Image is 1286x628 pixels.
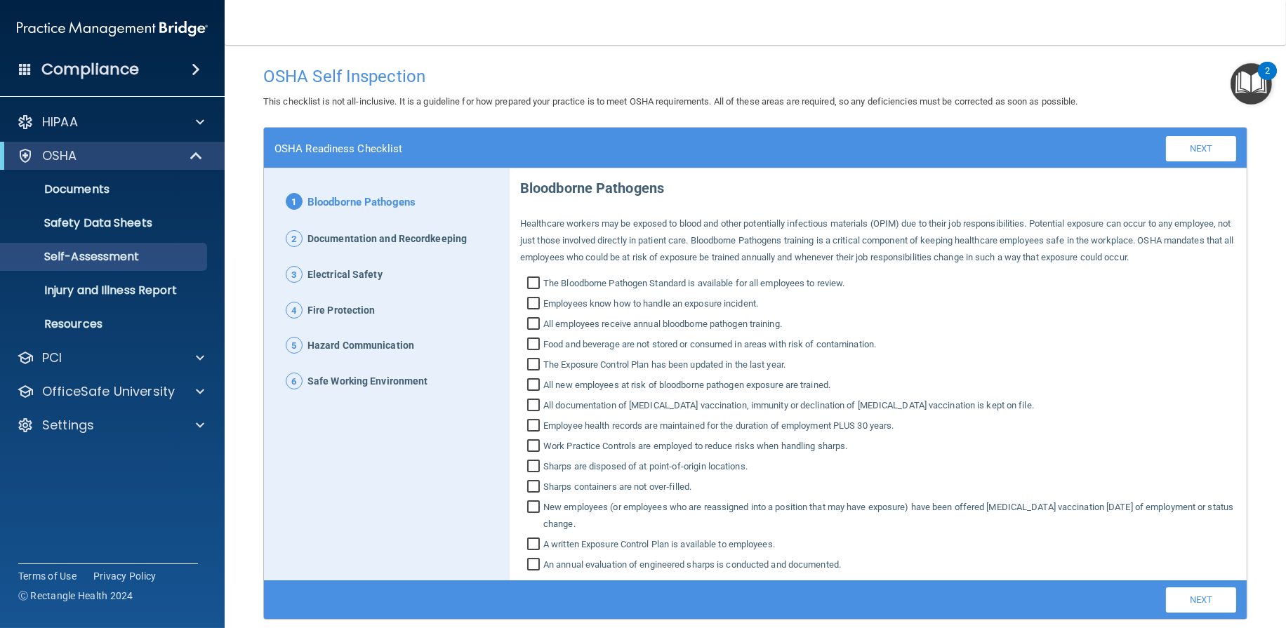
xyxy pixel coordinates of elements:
[17,114,204,131] a: HIPAA
[527,441,543,455] input: Work Practice Controls are employed to reduce risks when handling sharps.
[543,499,1236,533] span: New employees (or employees who are reassigned into a position that may have exposure) have been ...
[307,230,467,248] span: Documentation and Recordkeeping
[286,302,303,319] span: 4
[263,96,1078,107] span: This checklist is not all-inclusive. It is a guideline for how prepared your practice is to meet ...
[543,438,847,455] span: Work Practice Controls are employed to reduce risks when handling sharps.
[307,266,383,284] span: Electrical Safety
[307,302,376,320] span: Fire Protection
[520,168,1236,201] p: Bloodborne Pathogens
[274,142,402,155] h4: OSHA Readiness Checklist
[527,380,543,394] input: All new employees at risk of bloodborne pathogen exposure are trained.
[17,417,204,434] a: Settings
[527,400,543,414] input: All documentation of [MEDICAL_DATA] vaccination, immunity or declination of [MEDICAL_DATA] vaccin...
[42,147,77,164] p: OSHA
[286,193,303,210] span: 1
[543,479,691,495] span: Sharps containers are not over‐filled.
[9,317,201,331] p: Resources
[286,337,303,354] span: 5
[543,316,782,333] span: All employees receive annual bloodborne pathogen training.
[543,336,876,353] span: Food and beverage are not stored or consumed in areas with risk of contamination.
[527,539,543,553] input: A written Exposure Control Plan is available to employees.
[527,481,543,495] input: Sharps containers are not over‐filled.
[1166,136,1236,161] a: Next
[9,182,201,196] p: Documents
[527,319,543,333] input: All employees receive annual bloodborne pathogen training.
[42,114,78,131] p: HIPAA
[17,15,208,43] img: PMB logo
[286,373,303,389] span: 6
[42,349,62,366] p: PCI
[543,275,844,292] span: The Bloodborne Pathogen Standard is available for all employees to review.
[18,569,77,583] a: Terms of Use
[543,556,841,573] span: An annual evaluation of engineered sharps is conducted and documented.
[527,420,543,434] input: Employee health records are maintained for the duration of employment PLUS 30 years.
[543,397,1034,414] span: All documentation of [MEDICAL_DATA] vaccination, immunity or declination of [MEDICAL_DATA] vaccin...
[543,295,758,312] span: Employees know how to handle an exposure incident.
[17,349,204,366] a: PCI
[9,216,201,230] p: Safety Data Sheets
[527,278,543,292] input: The Bloodborne Pathogen Standard is available for all employees to review.
[18,589,133,603] span: Ⓒ Rectangle Health 2024
[263,67,1247,86] h4: OSHA Self Inspection
[527,298,543,312] input: Employees know how to handle an exposure incident.
[307,373,427,391] span: Safe Working Environment
[9,283,201,298] p: Injury and Illness Report
[527,461,543,475] input: Sharps are disposed of at point‐of‐origin locations.
[286,230,303,247] span: 2
[527,559,543,573] input: An annual evaluation of engineered sharps is conducted and documented.
[527,502,543,533] input: New employees (or employees who are reassigned into a position that may have exposure) have been ...
[307,337,414,355] span: Hazard Communication
[307,193,416,213] span: Bloodborne Pathogens
[1265,71,1270,89] div: 2
[17,147,204,164] a: OSHA
[286,266,303,283] span: 3
[543,417,894,434] span: Employee health records are maintained for the duration of employment PLUS 30 years.
[42,383,175,400] p: OfficeSafe University
[1231,63,1272,105] button: Open Resource Center, 2 new notifications
[520,215,1236,266] p: Healthcare workers may be exposed to blood and other potentially infectious materials (OPIM) due ...
[543,536,775,553] span: A written Exposure Control Plan is available to employees.
[543,377,830,394] span: All new employees at risk of bloodborne pathogen exposure are trained.
[42,417,94,434] p: Settings
[9,250,201,264] p: Self-Assessment
[1166,587,1236,613] a: Next
[41,60,139,79] h4: Compliance
[543,356,785,373] span: The Exposure Control Plan has been updated in the last year.
[543,458,748,475] span: Sharps are disposed of at point‐of‐origin locations.
[527,339,543,353] input: Food and beverage are not stored or consumed in areas with risk of contamination.
[17,383,204,400] a: OfficeSafe University
[93,569,157,583] a: Privacy Policy
[527,359,543,373] input: The Exposure Control Plan has been updated in the last year.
